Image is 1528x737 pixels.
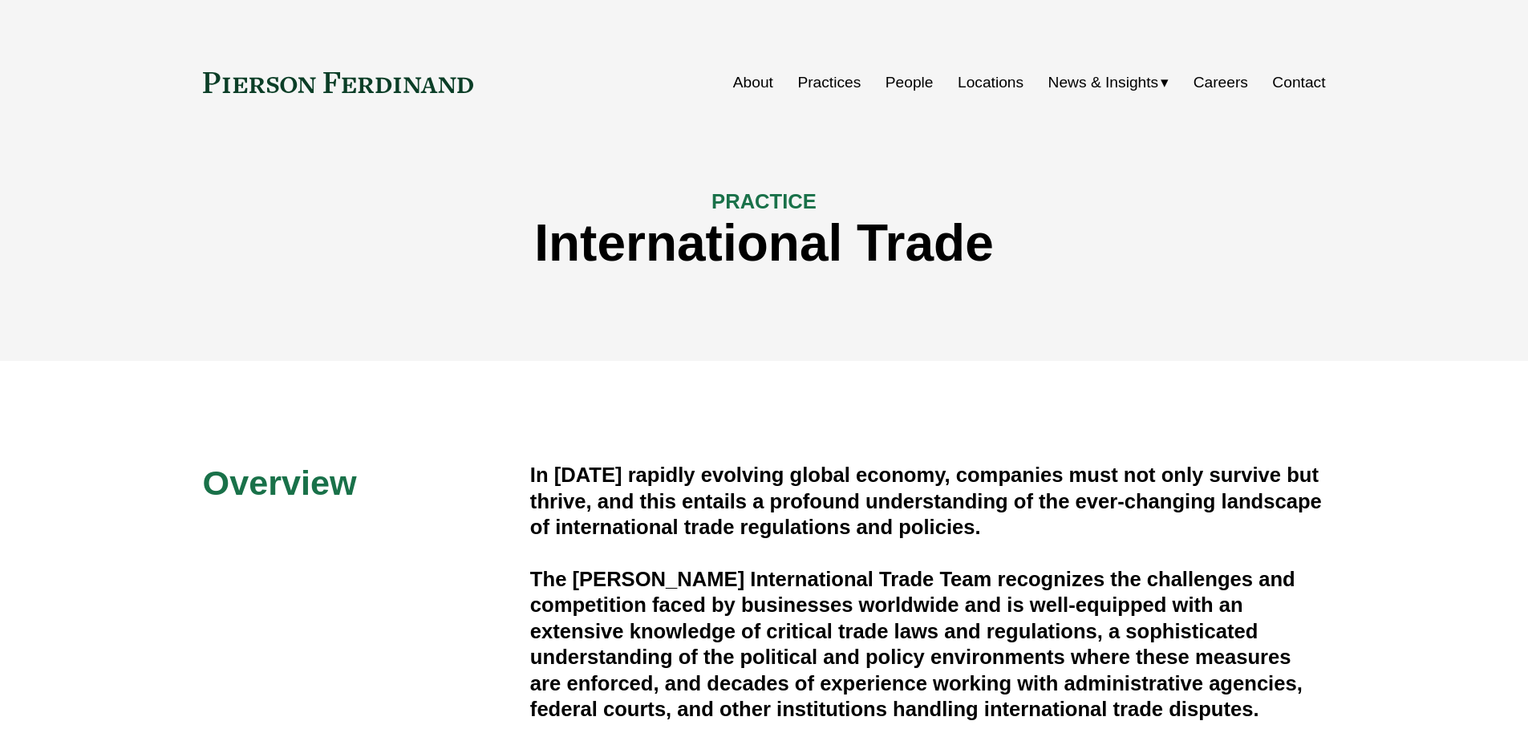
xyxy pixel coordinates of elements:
[1048,69,1159,97] span: News & Insights
[886,67,934,98] a: People
[733,67,773,98] a: About
[203,214,1326,273] h1: International Trade
[711,190,817,213] span: PRACTICE
[530,566,1326,723] h4: The [PERSON_NAME] International Trade Team recognizes the challenges and competition faced by bus...
[958,67,1023,98] a: Locations
[1194,67,1248,98] a: Careers
[797,67,861,98] a: Practices
[203,464,357,502] span: Overview
[1272,67,1325,98] a: Contact
[1048,67,1169,98] a: folder dropdown
[530,462,1326,540] h4: In [DATE] rapidly evolving global economy, companies must not only survive but thrive, and this e...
